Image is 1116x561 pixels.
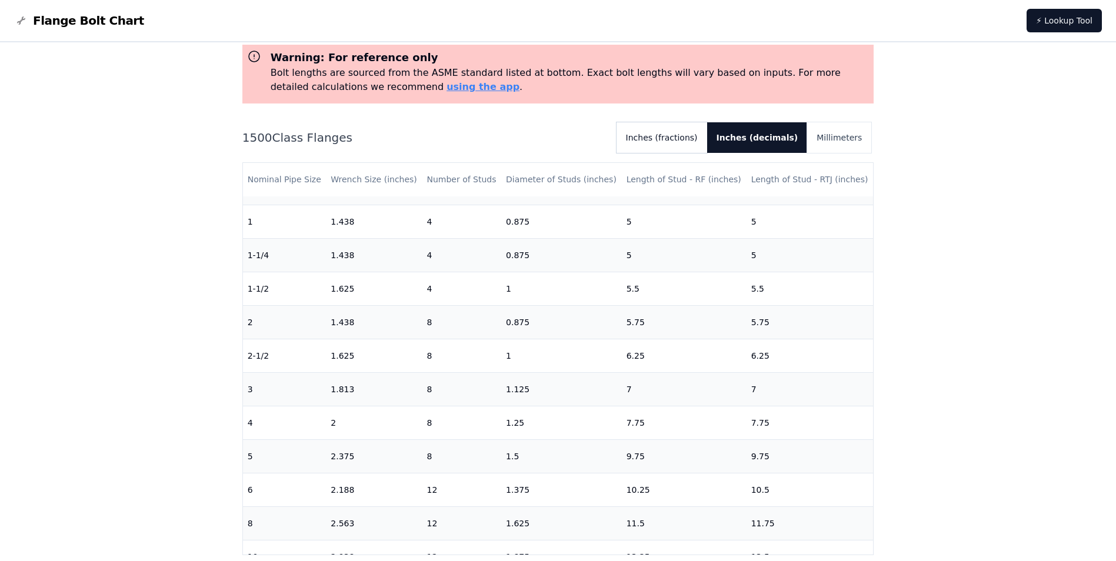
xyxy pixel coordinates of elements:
td: 7.75 [747,406,874,439]
span: Flange Bolt Chart [33,12,144,29]
td: 9.75 [747,439,874,473]
td: 8 [243,506,327,540]
td: 10.25 [622,473,747,506]
td: 7 [747,372,874,406]
td: 5.75 [622,305,747,339]
td: 8 [422,339,501,372]
a: Flange Bolt Chart LogoFlange Bolt Chart [14,12,144,29]
button: Inches (fractions) [617,122,707,153]
td: 5 [622,205,747,238]
td: 1.625 [326,272,422,305]
td: 1.125 [501,372,622,406]
th: Length of Stud - RF (inches) [622,163,747,196]
td: 0.875 [501,205,622,238]
td: 6.25 [747,339,874,372]
h2: 1500 Class Flanges [242,129,607,146]
td: 12 [422,473,501,506]
img: Flange Bolt Chart Logo [14,14,28,28]
td: 8 [422,372,501,406]
h3: Warning: For reference only [271,49,870,66]
td: 2.375 [326,439,422,473]
td: 7 [622,372,747,406]
td: 7.75 [622,406,747,439]
td: 1 [501,272,622,305]
td: 11.5 [622,506,747,540]
td: 0.875 [501,238,622,272]
td: 1.625 [326,339,422,372]
th: Diameter of Studs (inches) [501,163,622,196]
th: Nominal Pipe Size [243,163,327,196]
td: 5.5 [622,272,747,305]
th: Wrench Size (inches) [326,163,422,196]
td: 4 [422,238,501,272]
td: 5 [622,238,747,272]
td: 10.5 [747,473,874,506]
td: 2 [243,305,327,339]
td: 2-1/2 [243,339,327,372]
td: 0.875 [501,305,622,339]
td: 5.75 [747,305,874,339]
td: 3 [243,372,327,406]
td: 1.25 [501,406,622,439]
button: Millimeters [807,122,871,153]
td: 1 [243,205,327,238]
th: Number of Studs [422,163,501,196]
td: 5 [243,439,327,473]
td: 4 [243,406,327,439]
td: 2.563 [326,506,422,540]
td: 1.438 [326,205,422,238]
a: ⚡ Lookup Tool [1027,9,1102,32]
td: 8 [422,439,501,473]
td: 1 [501,339,622,372]
td: 1.438 [326,305,422,339]
td: 6 [243,473,327,506]
td: 6.25 [622,339,747,372]
td: 8 [422,305,501,339]
td: 1-1/2 [243,272,327,305]
td: 5.5 [747,272,874,305]
td: 12 [422,506,501,540]
td: 1.5 [501,439,622,473]
td: 4 [422,205,501,238]
p: Bolt lengths are sourced from the ASME standard listed at bottom. Exact bolt lengths will vary ba... [271,66,870,94]
td: 1.813 [326,372,422,406]
td: 1-1/4 [243,238,327,272]
td: 11.75 [747,506,874,540]
td: 2.188 [326,473,422,506]
button: Inches (decimals) [707,122,808,153]
td: 5 [747,205,874,238]
td: 2 [326,406,422,439]
td: 1.438 [326,238,422,272]
td: 9.75 [622,439,747,473]
td: 4 [422,272,501,305]
td: 1.625 [501,506,622,540]
td: 8 [422,406,501,439]
a: using the app [447,81,519,92]
td: 1.375 [501,473,622,506]
th: Length of Stud - RTJ (inches) [747,163,874,196]
td: 5 [747,238,874,272]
